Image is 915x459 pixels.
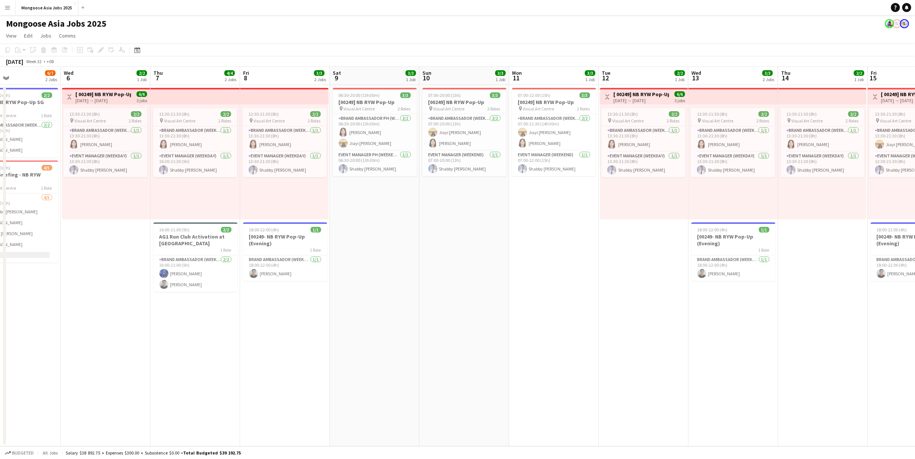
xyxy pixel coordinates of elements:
[781,108,865,177] app-job-card: 13:30-21:30 (8h)2/2 Visual Art Centre2 RolesBrand Ambassador (weekday)1/113:30-21:30 (8h)[PERSON_...
[612,118,644,124] span: Visual Art Centre
[885,19,894,28] app-user-avatar: Kristie Rodrigues
[45,70,56,76] span: 6/7
[667,118,679,124] span: 2 Roles
[75,98,131,103] div: [DATE] → [DATE]
[900,19,909,28] app-user-avatar: Noelle Oh
[780,74,790,82] span: 14
[221,227,231,233] span: 2/2
[675,77,685,82] div: 1 Job
[697,227,728,233] span: 18:00-22:00 (4h)
[422,99,506,106] h3: [00249] NB RYW Pop-Up
[24,32,33,39] span: Edit
[41,185,52,191] span: 1 Role
[153,255,237,292] app-card-role: Brand Ambassador (weekday)2/216:00-21:00 (5h)[PERSON_NAME][PERSON_NAME]
[512,151,596,176] app-card-role: Event Manager (weekend)1/107:00-22:00 (15h)Shabby [PERSON_NAME]
[585,70,595,76] span: 3/3
[691,108,775,177] app-job-card: 13:30-21:30 (8h)2/2 Visual Art Centre2 RolesBrand Ambassador (weekday)1/113:30-21:30 (8h)[PERSON_...
[762,70,773,76] span: 3/3
[64,69,74,76] span: Wed
[243,126,327,152] app-card-role: Brand Ambassador (weekday)1/113:30-21:30 (8h)[PERSON_NAME]
[221,111,231,117] span: 2/2
[512,88,596,176] div: 07:00-22:00 (15h)3/3[00249] NB RYW Pop-Up Visual Art Centre2 RolesBrand Ambassador (weekday)2/207...
[511,74,522,82] span: 11
[21,31,36,41] a: Edit
[69,111,100,117] span: 13:30-21:30 (8h)
[512,69,522,76] span: Mon
[159,227,190,233] span: 16:00-21:00 (5h)
[580,92,590,98] span: 3/3
[759,227,769,233] span: 1/1
[221,247,231,253] span: 1 Role
[243,69,249,76] span: Fri
[66,450,241,456] div: Salary $38 892.75 + Expenses $300.00 + Subsistence $0.00 =
[854,70,864,76] span: 2/2
[512,114,596,151] app-card-role: Brand Ambassador (weekday)2/207:00-21:30 (14h30m)Jiayi [PERSON_NAME][PERSON_NAME]
[422,88,506,176] app-job-card: 07:00-20:00 (13h)3/3[00249] NB RYW Pop-Up Visual Art Centre2 RolesBrand Ambassador (weekend)2/207...
[153,222,237,292] app-job-card: 16:00-21:00 (5h)2/2AG1 Run Club Activation at [GEOGRAPHIC_DATA]1 RoleBrand Ambassador (weekday)2/...
[243,152,327,177] app-card-role: Event Manager (weekday)1/113:30-21:30 (8h)Shabby [PERSON_NAME]
[428,92,461,98] span: 07:00-20:00 (13h)
[675,97,685,103] div: 3 jobs
[601,108,685,177] div: 13:30-21:30 (8h)2/2 Visual Art Centre2 RolesBrand Ambassador (weekday)1/113:30-21:30 (8h)[PERSON_...
[332,74,341,82] span: 9
[601,152,685,177] app-card-role: Event Manager (weekday)1/113:30-21:30 (8h)Shabby [PERSON_NAME]
[577,106,590,112] span: 2 Roles
[164,118,195,124] span: Visual Art Centre
[243,222,327,281] div: 18:00-22:00 (4h)1/1[00249- NB RYW Pop-Up (Evening)1 RoleBrand Ambassador (weekday)1/118:00-22:00 ...
[131,111,141,117] span: 2/2
[218,118,231,124] span: 2 Roles
[421,74,431,82] span: 10
[63,152,147,177] app-card-role: Event Manager (weekday)1/113:30-21:30 (8h)Shabby [PERSON_NAME]
[422,151,506,176] app-card-role: Event Manager (weekend)1/107:00-20:00 (13h)Shabby [PERSON_NAME]
[153,152,237,177] app-card-role: Event Manager (weekday)1/116:30-21:30 (5h)Shabby [PERSON_NAME]
[63,108,147,177] app-job-card: 13:30-21:30 (8h)2/2 Visual Art Centre2 RolesBrand Ambassador (weekday)1/113:30-21:30 (8h)[PERSON_...
[333,88,417,176] app-job-card: 06:30-20:00 (13h30m)3/3[00249] NB RYW Pop-Up Visual Art Centre2 RolesBrand Ambassador PH (weekend...
[6,18,107,29] h1: Mongoose Asia Jobs 2025
[41,113,52,118] span: 1 Role
[488,106,500,112] span: 2 Roles
[15,0,78,15] button: Mongoose Asia Jobs 2025
[875,111,906,117] span: 13:30-21:30 (8h)
[602,69,610,76] span: Tue
[433,106,465,112] span: Visual Art Centre
[153,69,163,76] span: Thu
[243,108,327,177] app-job-card: 13:30-21:30 (8h)2/2 Visual Art Centre2 RolesBrand Ambassador (weekday)1/113:30-21:30 (8h)[PERSON_...
[756,118,769,124] span: 2 Roles
[854,77,864,82] div: 1 Job
[697,111,727,117] span: 13:30-21:30 (8h)
[613,98,669,103] div: [DATE] → [DATE]
[4,449,35,457] button: Budgeted
[37,31,54,41] a: Jobs
[490,92,500,98] span: 3/3
[42,92,52,98] span: 2/2
[310,111,321,117] span: 2/2
[691,126,775,152] app-card-role: Brand Ambassador (weekday)1/113:30-21:30 (8h)[PERSON_NAME]
[6,32,17,39] span: View
[344,106,375,112] span: Visual Art Centre
[398,106,411,112] span: 2 Roles
[339,92,380,98] span: 06:30-20:00 (13h30m)
[763,77,774,82] div: 2 Jobs
[691,222,775,281] app-job-card: 18:00-22:00 (4h)1/1[00249- NB RYW Pop-Up (Evening)1 RoleBrand Ambassador (weekday)1/118:00-22:00 ...
[691,255,775,281] app-card-role: Brand Ambassador (weekday)1/118:00-22:00 (4h)[PERSON_NAME]
[40,32,51,39] span: Jobs
[601,126,685,152] app-card-role: Brand Ambassador (weekday)1/113:30-21:30 (8h)[PERSON_NAME]
[675,70,685,76] span: 2/2
[333,99,417,106] h3: [00249] NB RYW Pop-Up
[153,108,237,177] app-job-card: 13:30-21:30 (8h)2/2 Visual Art Centre2 RolesBrand Ambassador (weekday)1/113:30-21:30 (8h)[PERSON_...
[406,77,416,82] div: 1 Job
[47,59,54,64] div: +08
[669,111,679,117] span: 2/2
[702,118,733,124] span: Visual Art Centre
[63,126,147,152] app-card-role: Brand Ambassador (weekday)1/113:30-21:30 (8h)[PERSON_NAME]
[518,92,551,98] span: 07:00-22:00 (15h)
[137,70,147,76] span: 2/2
[3,31,20,41] a: View
[242,74,249,82] span: 8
